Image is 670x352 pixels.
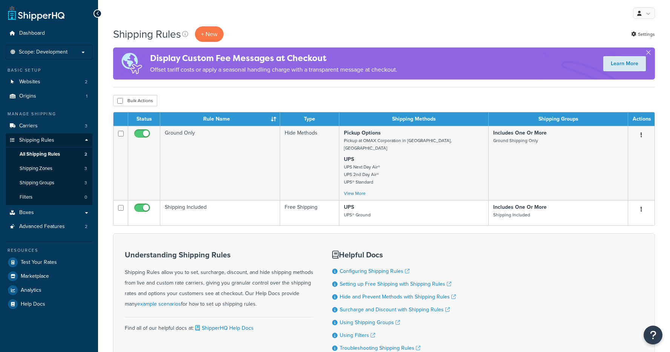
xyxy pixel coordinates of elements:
[113,27,181,41] h1: Shipping Rules
[85,79,87,85] span: 2
[8,6,64,21] a: ShipperHQ Home
[6,111,92,117] div: Manage Shipping
[644,326,662,344] button: Open Resource Center
[6,89,92,103] li: Origins
[6,133,92,147] a: Shipping Rules
[344,190,366,197] a: View More
[280,200,339,225] td: Free Shipping
[6,162,92,176] li: Shipping Zones
[6,206,92,220] a: Boxes
[160,126,280,200] td: Ground Only
[631,29,655,40] a: Settings
[6,256,92,269] a: Test Your Rates
[125,251,313,259] h3: Understanding Shipping Rules
[20,180,54,186] span: Shipping Groups
[493,129,547,137] strong: Includes One Or More
[21,287,41,294] span: Analytics
[85,123,87,129] span: 3
[160,112,280,126] th: Rule Name : activate to sort column ascending
[125,251,313,309] div: Shipping Rules allow you to set, surcharge, discount, and hide shipping methods from live and cus...
[6,190,92,204] li: Filters
[339,112,489,126] th: Shipping Methods
[86,93,87,99] span: 1
[84,151,87,158] span: 2
[280,126,339,200] td: Hide Methods
[195,26,224,42] p: + New
[21,259,57,266] span: Test Your Rates
[332,251,456,259] h3: Helpful Docs
[344,137,452,152] small: Pickup at OMAX Corporation in [GEOGRAPHIC_DATA], [GEOGRAPHIC_DATA]
[6,75,92,89] li: Websites
[603,56,646,71] a: Learn More
[19,137,54,144] span: Shipping Rules
[6,297,92,311] a: Help Docs
[340,318,400,326] a: Using Shipping Groups
[493,203,547,211] strong: Includes One Or More
[489,112,628,126] th: Shipping Groups
[84,165,87,172] span: 3
[160,200,280,225] td: Shipping Included
[6,176,92,190] li: Shipping Groups
[340,331,375,339] a: Using Filters
[6,89,92,103] a: Origins 1
[137,300,181,308] a: example scenarios
[6,176,92,190] a: Shipping Groups 3
[344,129,381,137] strong: Pickup Options
[344,211,371,218] small: UPS® Ground
[84,180,87,186] span: 3
[280,112,339,126] th: Type
[344,203,354,211] strong: UPS
[21,273,49,280] span: Marketplace
[344,164,380,185] small: UPS Next Day Air® UPS 2nd Day Air® UPS® Standard
[628,112,655,126] th: Actions
[20,194,32,200] span: Filters
[20,165,52,172] span: Shipping Zones
[340,293,456,301] a: Hide and Prevent Methods with Shipping Rules
[19,93,36,99] span: Origins
[340,280,451,288] a: Setting up Free Shipping with Shipping Rules
[6,190,92,204] a: Filters 0
[150,64,397,75] p: Offset tariff costs or apply a seasonal handling charge with a transparent message at checkout.
[125,317,313,334] div: Find all of our helpful docs at:
[19,79,40,85] span: Websites
[194,324,254,332] a: ShipperHQ Help Docs
[6,247,92,254] div: Resources
[150,52,397,64] h4: Display Custom Fee Messages at Checkout
[493,211,530,218] small: Shipping Included
[6,162,92,176] a: Shipping Zones 3
[6,75,92,89] a: Websites 2
[340,306,450,314] a: Surcharge and Discount with Shipping Rules
[493,137,538,144] small: Ground Shipping Only
[340,267,409,275] a: Configuring Shipping Rules
[6,220,92,234] a: Advanced Features 2
[6,26,92,40] a: Dashboard
[84,194,87,200] span: 0
[6,119,92,133] a: Carriers 3
[20,151,60,158] span: All Shipping Rules
[6,133,92,205] li: Shipping Rules
[85,223,87,230] span: 2
[6,283,92,297] a: Analytics
[6,147,92,161] li: All Shipping Rules
[6,67,92,73] div: Basic Setup
[21,301,45,308] span: Help Docs
[6,269,92,283] a: Marketplace
[19,123,38,129] span: Carriers
[113,47,150,80] img: duties-banner-06bc72dcb5fe05cb3f9472aba00be2ae8eb53ab6f0d8bb03d382ba314ac3c341.png
[344,155,354,163] strong: UPS
[19,210,34,216] span: Boxes
[340,344,420,352] a: Troubleshooting Shipping Rules
[113,95,157,106] button: Bulk Actions
[6,119,92,133] li: Carriers
[128,112,160,126] th: Status
[6,220,92,234] li: Advanced Features
[19,223,65,230] span: Advanced Features
[19,49,67,55] span: Scope: Development
[6,147,92,161] a: All Shipping Rules 2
